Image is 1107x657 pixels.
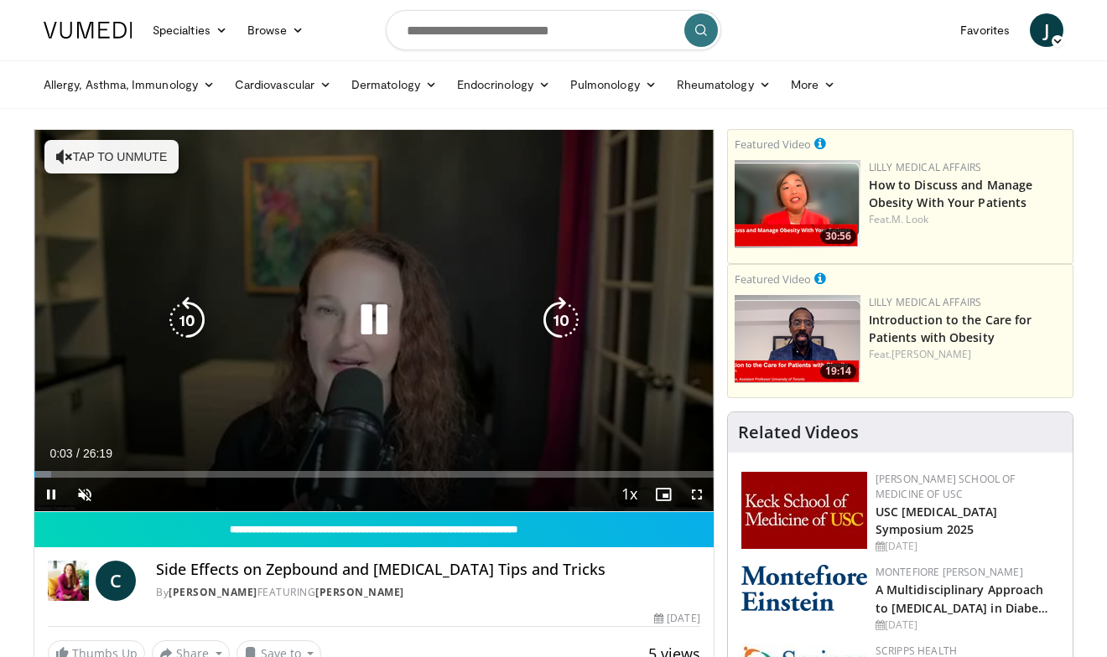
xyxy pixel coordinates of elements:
button: Pause [34,478,68,511]
div: By FEATURING [156,585,699,600]
button: Fullscreen [680,478,714,511]
a: Specialties [143,13,237,47]
a: J [1030,13,1063,47]
small: Featured Video [735,137,811,152]
a: Introduction to the Care for Patients with Obesity [869,312,1032,345]
img: c98a6a29-1ea0-4bd5-8cf5-4d1e188984a7.png.150x105_q85_crop-smart_upscale.png [735,160,860,248]
span: / [76,447,80,460]
a: Endocrinology [447,68,560,101]
a: Cardiovascular [225,68,341,101]
a: [PERSON_NAME] School of Medicine of USC [876,472,1016,501]
a: Rheumatology [667,68,781,101]
h4: Side Effects on Zepbound and [MEDICAL_DATA] Tips and Tricks [156,561,699,579]
a: 19:14 [735,295,860,383]
button: Unmute [68,478,101,511]
a: Favorites [950,13,1020,47]
a: Pulmonology [560,68,667,101]
span: 30:56 [820,229,856,244]
img: acc2e291-ced4-4dd5-b17b-d06994da28f3.png.150x105_q85_crop-smart_upscale.png [735,295,860,383]
button: Tap to unmute [44,140,179,173]
div: [DATE] [654,611,699,626]
div: [DATE] [876,539,1059,554]
div: Feat. [869,212,1066,227]
div: Progress Bar [34,471,714,478]
span: 26:19 [83,447,112,460]
button: Playback Rate [613,478,647,511]
div: Feat. [869,347,1066,362]
a: M. Look [891,212,928,226]
a: [PERSON_NAME] [891,347,971,361]
a: Montefiore [PERSON_NAME] [876,565,1023,579]
a: Browse [237,13,314,47]
img: 7b941f1f-d101-407a-8bfa-07bd47db01ba.png.150x105_q85_autocrop_double_scale_upscale_version-0.2.jpg [741,472,867,549]
span: 19:14 [820,364,856,379]
a: 30:56 [735,160,860,248]
a: Lilly Medical Affairs [869,160,982,174]
div: [DATE] [876,618,1059,633]
a: Dermatology [341,68,447,101]
span: 0:03 [49,447,72,460]
a: [PERSON_NAME] [169,585,257,599]
img: Dr. Carolynn Francavilla [48,561,89,601]
a: How to Discuss and Manage Obesity With Your Patients [869,177,1033,210]
video-js: Video Player [34,130,714,512]
a: A Multidisciplinary Approach to [MEDICAL_DATA] in Diabe… [876,582,1049,615]
a: C [96,561,136,601]
a: [PERSON_NAME] [315,585,404,599]
small: Featured Video [735,272,811,287]
button: Enable picture-in-picture mode [647,478,680,511]
img: VuMedi Logo [44,22,133,39]
a: Allergy, Asthma, Immunology [34,68,225,101]
input: Search topics, interventions [386,10,721,50]
a: USC [MEDICAL_DATA] Symposium 2025 [876,504,998,537]
a: Lilly Medical Affairs [869,295,982,309]
a: More [781,68,845,101]
h4: Related Videos [738,422,859,442]
img: b0142b4c-93a1-4b58-8f91-5265c282693c.png.150x105_q85_autocrop_double_scale_upscale_version-0.2.png [741,565,867,611]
